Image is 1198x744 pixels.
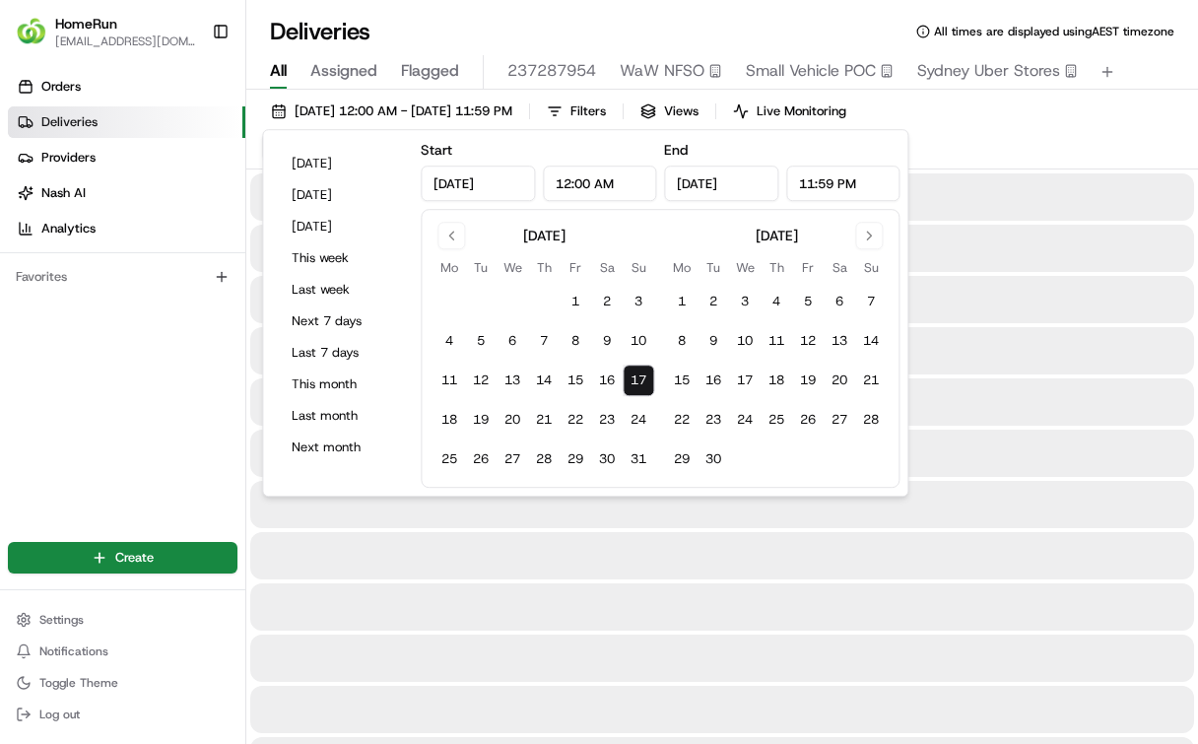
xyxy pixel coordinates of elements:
[666,286,698,317] button: 1
[8,106,245,138] a: Deliveries
[761,257,792,278] th: Thursday
[41,78,81,96] span: Orders
[560,286,591,317] button: 1
[283,244,401,272] button: This week
[421,141,452,159] label: Start
[8,638,237,665] button: Notifications
[270,59,287,83] span: All
[917,59,1060,83] span: Sydney Uber Stores
[698,443,729,475] button: 30
[497,325,528,357] button: 6
[465,365,497,396] button: 12
[465,404,497,436] button: 19
[283,181,401,209] button: [DATE]
[528,443,560,475] button: 28
[855,257,887,278] th: Sunday
[41,113,98,131] span: Deliveries
[792,325,824,357] button: 12
[497,365,528,396] button: 13
[666,257,698,278] th: Monday
[698,325,729,357] button: 9
[41,220,96,237] span: Analytics
[591,443,623,475] button: 30
[792,365,824,396] button: 19
[855,325,887,357] button: 14
[664,166,778,201] input: Date
[792,257,824,278] th: Friday
[283,371,401,398] button: This month
[8,213,245,244] a: Analytics
[283,213,401,240] button: [DATE]
[433,443,465,475] button: 25
[41,149,96,167] span: Providers
[729,257,761,278] th: Wednesday
[497,404,528,436] button: 20
[623,365,654,396] button: 17
[623,325,654,357] button: 10
[729,325,761,357] button: 10
[8,261,237,293] div: Favorites
[16,16,47,47] img: HomeRun
[39,675,118,691] span: Toggle Theme
[310,59,377,83] span: Assigned
[560,257,591,278] th: Friday
[497,443,528,475] button: 27
[632,98,707,125] button: Views
[560,404,591,436] button: 22
[664,102,699,120] span: Views
[55,14,117,34] button: HomeRun
[698,257,729,278] th: Tuesday
[591,404,623,436] button: 23
[295,102,512,120] span: [DATE] 12:00 AM - [DATE] 11:59 PM
[746,59,876,83] span: Small Vehicle POC
[824,325,855,357] button: 13
[664,141,688,159] label: End
[620,59,704,83] span: WaW NFSO
[855,286,887,317] button: 7
[623,404,654,436] button: 24
[433,404,465,436] button: 18
[115,549,154,567] span: Create
[538,98,615,125] button: Filters
[523,226,566,245] div: [DATE]
[507,59,596,83] span: 237287954
[623,443,654,475] button: 31
[433,257,465,278] th: Monday
[591,257,623,278] th: Saturday
[262,98,521,125] button: [DATE] 12:00 AM - [DATE] 11:59 PM
[497,257,528,278] th: Wednesday
[55,34,196,49] button: [EMAIL_ADDRESS][DOMAIN_NAME]
[792,404,824,436] button: 26
[934,24,1174,39] span: All times are displayed using AEST timezone
[543,166,657,201] input: Time
[698,404,729,436] button: 23
[401,59,459,83] span: Flagged
[698,286,729,317] button: 2
[283,434,401,461] button: Next month
[756,226,798,245] div: [DATE]
[729,404,761,436] button: 24
[560,325,591,357] button: 8
[528,325,560,357] button: 7
[421,166,535,201] input: Date
[528,257,560,278] th: Thursday
[270,16,370,47] h1: Deliveries
[724,98,855,125] button: Live Monitoring
[824,404,855,436] button: 27
[560,443,591,475] button: 29
[560,365,591,396] button: 15
[666,365,698,396] button: 15
[761,286,792,317] button: 4
[465,325,497,357] button: 5
[761,404,792,436] button: 25
[283,276,401,304] button: Last week
[729,365,761,396] button: 17
[623,257,654,278] th: Sunday
[591,325,623,357] button: 9
[528,365,560,396] button: 14
[437,222,465,249] button: Go to previous month
[433,365,465,396] button: 11
[283,402,401,430] button: Last month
